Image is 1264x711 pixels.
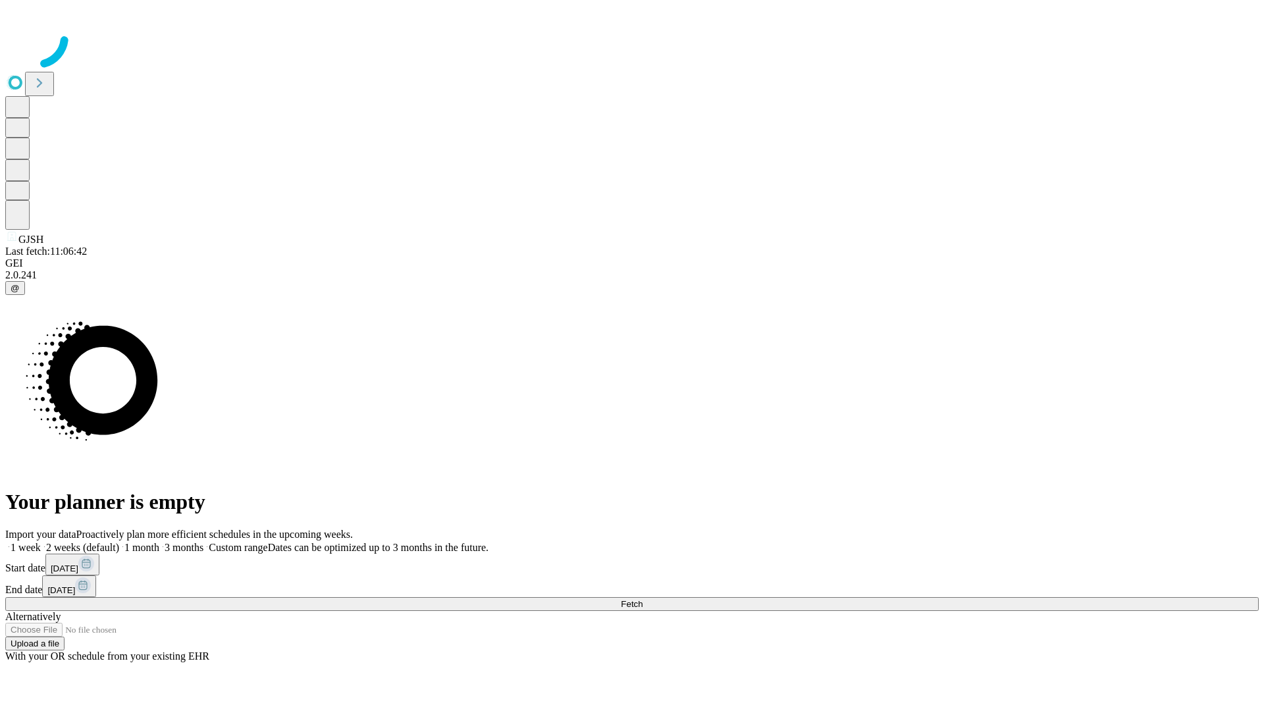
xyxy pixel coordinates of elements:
[5,650,209,662] span: With your OR schedule from your existing EHR
[5,269,1259,281] div: 2.0.241
[47,585,75,595] span: [DATE]
[5,246,87,257] span: Last fetch: 11:06:42
[5,257,1259,269] div: GEI
[18,234,43,245] span: GJSH
[42,575,96,597] button: [DATE]
[209,542,267,553] span: Custom range
[124,542,159,553] span: 1 month
[165,542,203,553] span: 3 months
[11,542,41,553] span: 1 week
[51,564,78,573] span: [DATE]
[5,575,1259,597] div: End date
[76,529,353,540] span: Proactively plan more efficient schedules in the upcoming weeks.
[268,542,488,553] span: Dates can be optimized up to 3 months in the future.
[46,542,119,553] span: 2 weeks (default)
[5,281,25,295] button: @
[45,554,99,575] button: [DATE]
[11,283,20,293] span: @
[5,554,1259,575] div: Start date
[5,490,1259,514] h1: Your planner is empty
[621,599,643,609] span: Fetch
[5,597,1259,611] button: Fetch
[5,529,76,540] span: Import your data
[5,637,65,650] button: Upload a file
[5,611,61,622] span: Alternatively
